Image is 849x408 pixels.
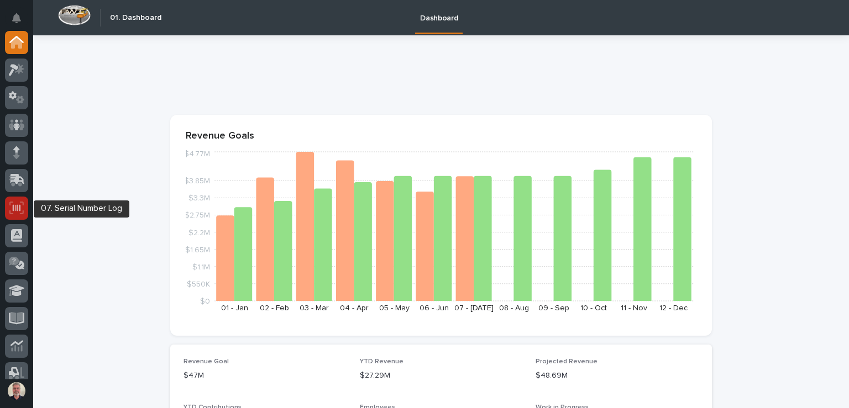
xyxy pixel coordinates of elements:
[360,370,523,381] p: $27.29M
[536,370,699,381] p: $48.69M
[184,358,229,365] span: Revenue Goal
[187,280,210,288] tspan: $550K
[420,304,449,312] text: 06 - Jun
[184,150,210,158] tspan: $4.77M
[379,304,410,312] text: 05 - May
[221,304,248,312] text: 01 - Jan
[14,13,28,31] div: Notifications
[360,358,403,365] span: YTD Revenue
[5,7,28,30] button: Notifications
[499,304,529,312] text: 08 - Aug
[184,177,210,185] tspan: $3.85M
[188,229,210,236] tspan: $2.2M
[200,298,210,305] tspan: $0
[580,304,607,312] text: 10 - Oct
[340,304,369,312] text: 04 - Apr
[185,211,210,219] tspan: $2.75M
[621,304,647,312] text: 11 - Nov
[300,304,329,312] text: 03 - Mar
[188,194,210,202] tspan: $3.3M
[58,5,91,25] img: Workspace Logo
[659,304,688,312] text: 12 - Dec
[538,304,569,312] text: 09 - Sep
[192,263,210,271] tspan: $1.1M
[184,370,347,381] p: $47M
[186,130,696,142] p: Revenue Goals
[110,13,161,23] h2: 01. Dashboard
[260,304,289,312] text: 02 - Feb
[454,304,494,312] text: 07 - [DATE]
[185,246,210,253] tspan: $1.65M
[536,358,598,365] span: Projected Revenue
[5,379,28,402] button: users-avatar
